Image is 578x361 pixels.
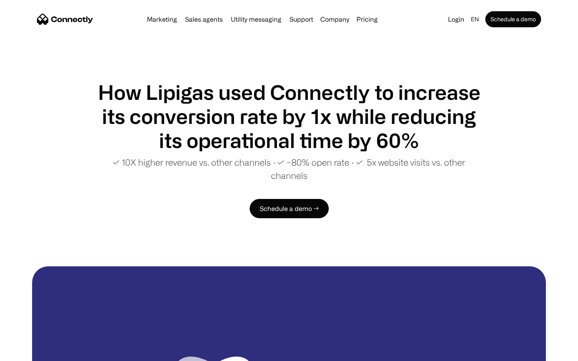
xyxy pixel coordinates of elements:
div: en [468,14,484,25]
a: Sales agents [182,16,226,22]
aside: Language selected: English [8,346,48,358]
a: Support [286,16,316,22]
div: Company [320,14,349,25]
a: Login [445,14,468,25]
div: en [471,14,479,25]
div: Company [318,14,352,25]
a: Pricing [353,16,381,22]
ul: Language list [16,347,48,358]
a: Schedule a demo → [250,199,329,218]
a: Schedule a demo [485,11,541,27]
h1: How Lipigas used Connectly to increase its conversion rate by 1x while reducing its operational t... [96,80,482,152]
a: home [37,13,93,25]
a: Utility messaging [228,16,285,22]
a: Marketing [144,16,180,22]
p: ✓ 10X higher revenue vs. other channels ∙ ✓ ~80% open rate ∙ ✓ 5x website visits vs. other channels [96,156,482,182]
